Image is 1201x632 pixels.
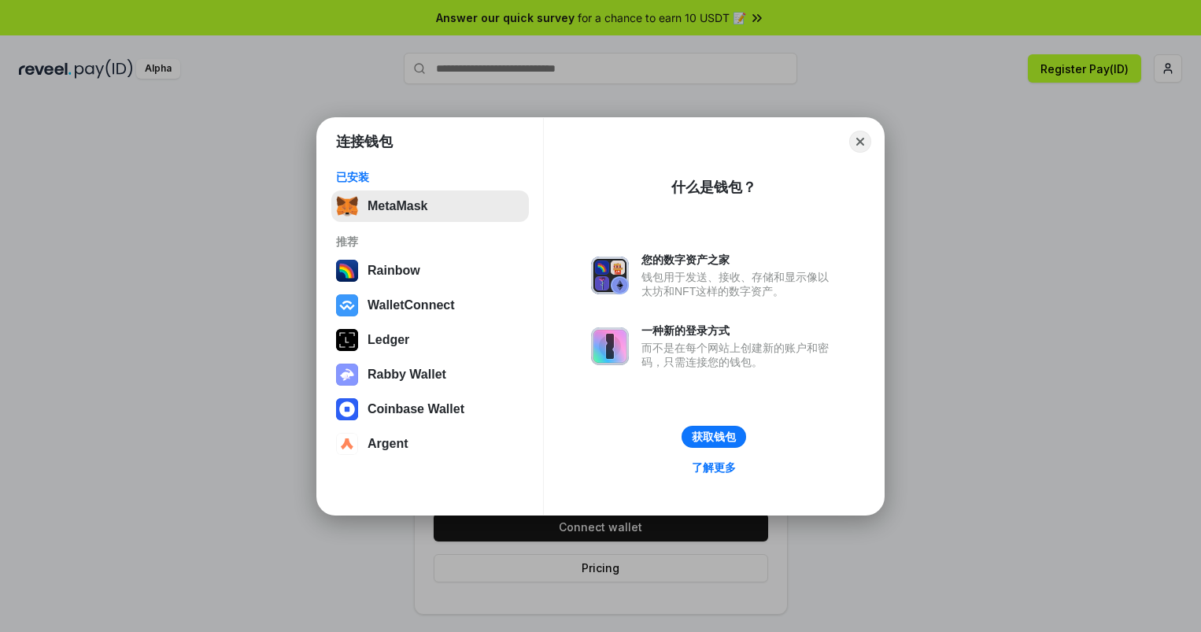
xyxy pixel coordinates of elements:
img: svg+xml,%3Csvg%20width%3D%22120%22%20height%3D%22120%22%20viewBox%3D%220%200%20120%20120%22%20fil... [336,260,358,282]
img: svg+xml,%3Csvg%20xmlns%3D%22http%3A%2F%2Fwww.w3.org%2F2000%2Fsvg%22%20width%3D%2228%22%20height%3... [336,329,358,351]
div: 您的数字资产之家 [641,253,837,267]
button: MetaMask [331,190,529,222]
div: Ledger [368,333,409,347]
img: svg+xml,%3Csvg%20xmlns%3D%22http%3A%2F%2Fwww.w3.org%2F2000%2Fsvg%22%20fill%3D%22none%22%20viewBox... [591,327,629,365]
div: MetaMask [368,199,427,213]
button: Argent [331,428,529,460]
h1: 连接钱包 [336,132,393,151]
div: 而不是在每个网站上创建新的账户和密码，只需连接您的钱包。 [641,341,837,369]
button: Coinbase Wallet [331,394,529,425]
div: Rabby Wallet [368,368,446,382]
img: svg+xml,%3Csvg%20width%3D%2228%22%20height%3D%2228%22%20viewBox%3D%220%200%2028%2028%22%20fill%3D... [336,433,358,455]
button: 获取钱包 [682,426,746,448]
button: Rainbow [331,255,529,286]
img: svg+xml,%3Csvg%20xmlns%3D%22http%3A%2F%2Fwww.w3.org%2F2000%2Fsvg%22%20fill%3D%22none%22%20viewBox... [336,364,358,386]
img: svg+xml,%3Csvg%20width%3D%2228%22%20height%3D%2228%22%20viewBox%3D%220%200%2028%2028%22%20fill%3D... [336,294,358,316]
img: svg+xml,%3Csvg%20fill%3D%22none%22%20height%3D%2233%22%20viewBox%3D%220%200%2035%2033%22%20width%... [336,195,358,217]
div: 了解更多 [692,460,736,475]
div: WalletConnect [368,298,455,312]
div: 获取钱包 [692,430,736,444]
button: WalletConnect [331,290,529,321]
button: Rabby Wallet [331,359,529,390]
button: Ledger [331,324,529,356]
img: svg+xml,%3Csvg%20xmlns%3D%22http%3A%2F%2Fwww.w3.org%2F2000%2Fsvg%22%20fill%3D%22none%22%20viewBox... [591,257,629,294]
div: 已安装 [336,170,524,184]
div: Rainbow [368,264,420,278]
div: Coinbase Wallet [368,402,464,416]
div: 一种新的登录方式 [641,323,837,338]
div: Argent [368,437,408,451]
div: 什么是钱包？ [671,178,756,197]
button: Close [849,131,871,153]
img: svg+xml,%3Csvg%20width%3D%2228%22%20height%3D%2228%22%20viewBox%3D%220%200%2028%2028%22%20fill%3D... [336,398,358,420]
div: 钱包用于发送、接收、存储和显示像以太坊和NFT这样的数字资产。 [641,270,837,298]
div: 推荐 [336,235,524,249]
a: 了解更多 [682,457,745,478]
